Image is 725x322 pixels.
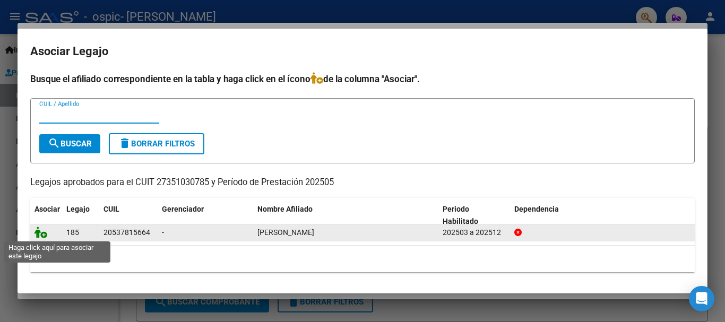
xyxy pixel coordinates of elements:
[99,198,158,233] datatable-header-cell: CUIL
[30,41,695,62] h2: Asociar Legajo
[39,134,100,153] button: Buscar
[510,198,695,233] datatable-header-cell: Dependencia
[62,198,99,233] datatable-header-cell: Legajo
[30,72,695,86] h4: Busque el afiliado correspondiente en la tabla y haga click en el ícono de la columna "Asociar".
[257,228,314,237] span: SOSA GRIVA MAXIMO
[158,198,253,233] datatable-header-cell: Gerenciador
[30,198,62,233] datatable-header-cell: Asociar
[438,198,510,233] datatable-header-cell: Periodo Habilitado
[66,228,79,237] span: 185
[443,227,506,239] div: 202503 a 202512
[162,205,204,213] span: Gerenciador
[162,228,164,237] span: -
[514,205,559,213] span: Dependencia
[103,227,150,239] div: 20537815664
[48,139,92,149] span: Buscar
[48,137,61,150] mat-icon: search
[257,205,313,213] span: Nombre Afiliado
[30,246,695,272] div: 1 registros
[109,133,204,154] button: Borrar Filtros
[103,205,119,213] span: CUIL
[66,205,90,213] span: Legajo
[34,205,60,213] span: Asociar
[253,198,438,233] datatable-header-cell: Nombre Afiliado
[118,137,131,150] mat-icon: delete
[118,139,195,149] span: Borrar Filtros
[30,176,695,189] p: Legajos aprobados para el CUIT 27351030785 y Período de Prestación 202505
[689,286,714,311] div: Open Intercom Messenger
[443,205,478,225] span: Periodo Habilitado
